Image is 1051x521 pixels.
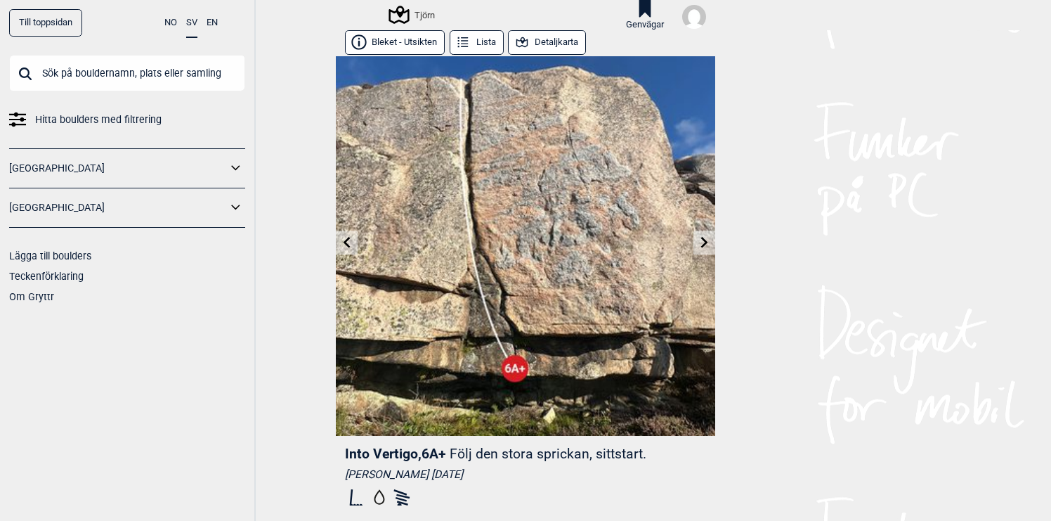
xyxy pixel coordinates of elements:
[186,9,197,38] button: SV
[450,30,504,55] button: Lista
[345,30,445,55] button: Bleket - Utsikten
[391,6,435,23] div: Tjörn
[336,56,715,436] img: Vertigo
[9,250,91,262] a: Lägga till boulders
[35,110,162,130] span: Hitta boulders med filtrering
[450,446,646,462] p: Följ den stora sprickan, sittstart.
[345,468,706,482] div: [PERSON_NAME] [DATE]
[9,110,245,130] a: Hitta boulders med filtrering
[9,198,227,218] a: [GEOGRAPHIC_DATA]
[9,291,54,302] a: Om Gryttr
[164,9,177,37] button: NO
[9,9,82,37] a: Till toppsidan
[345,446,446,462] span: Into Vertigo , 6A+
[508,30,586,55] button: Detaljkarta
[9,271,84,282] a: Teckenförklaring
[9,55,245,91] input: Sök på bouldernamn, plats eller samling
[682,5,706,29] img: User fallback1
[9,158,227,179] a: [GEOGRAPHIC_DATA]
[207,9,218,37] button: EN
